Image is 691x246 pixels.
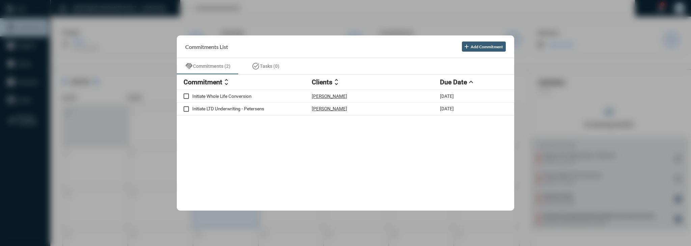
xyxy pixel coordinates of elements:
p: Initiate Whole Life Conversion [192,93,312,99]
span: Commitments (2) [193,63,230,69]
p: [DATE] [440,93,454,99]
h2: Clients [312,78,332,86]
mat-icon: handshake [185,62,193,70]
p: Initiate LTD Underwriting - Petersens [192,106,312,111]
h2: Commitments List [185,44,228,50]
p: [PERSON_NAME] [312,106,347,111]
mat-icon: expand_less [467,78,475,86]
button: Add Commitment [462,42,506,52]
h2: Due Date [440,78,467,86]
mat-icon: add [463,43,470,50]
p: [DATE] [440,106,454,111]
span: Tasks (0) [260,63,279,69]
h2: Commitment [184,78,222,86]
mat-icon: unfold_more [332,78,340,86]
p: [PERSON_NAME] [312,93,347,99]
mat-icon: task_alt [252,62,260,70]
mat-icon: unfold_more [222,78,230,86]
